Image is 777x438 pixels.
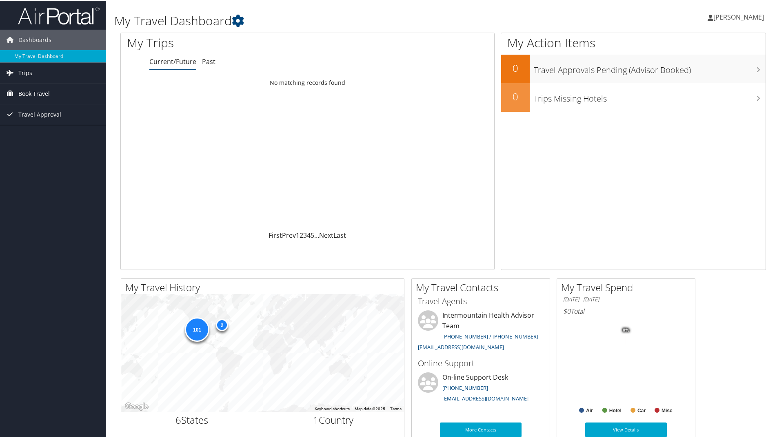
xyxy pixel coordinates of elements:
[414,310,548,353] li: Intermountain Health Advisor Team
[390,406,402,410] a: Terms (opens in new tab)
[307,230,311,239] a: 4
[313,412,319,426] span: 1
[563,306,571,315] span: $0
[185,316,209,341] div: 101
[501,60,530,74] h2: 0
[121,75,494,89] td: No matching records found
[442,332,538,339] a: [PHONE_NUMBER] / [PHONE_NUMBER]
[123,400,150,411] img: Google
[311,230,314,239] a: 5
[125,280,404,294] h2: My Travel History
[114,11,553,29] h1: My Travel Dashboard
[18,29,51,49] span: Dashboards
[414,372,548,405] li: On-line Support Desk
[269,412,398,426] h2: Country
[708,4,772,29] a: [PERSON_NAME]
[623,327,629,332] tspan: 0%
[501,89,530,103] h2: 0
[442,394,528,401] a: [EMAIL_ADDRESS][DOMAIN_NAME]
[18,83,50,103] span: Book Travel
[127,33,333,51] h1: My Trips
[501,54,766,82] a: 0Travel Approvals Pending (Advisor Booked)
[442,383,488,391] a: [PHONE_NUMBER]
[418,343,504,350] a: [EMAIL_ADDRESS][DOMAIN_NAME]
[563,295,689,303] h6: [DATE] - [DATE]
[123,400,150,411] a: Open this area in Google Maps (opens a new window)
[296,230,300,239] a: 1
[216,318,228,330] div: 2
[501,33,766,51] h1: My Action Items
[586,407,593,413] text: Air
[319,230,333,239] a: Next
[440,422,522,436] a: More Contacts
[418,357,544,368] h3: Online Support
[202,56,215,65] a: Past
[534,88,766,104] h3: Trips Missing Hotels
[282,230,296,239] a: Prev
[175,412,181,426] span: 6
[561,280,695,294] h2: My Travel Spend
[563,306,689,315] h6: Total
[149,56,196,65] a: Current/Future
[315,405,350,411] button: Keyboard shortcuts
[333,230,346,239] a: Last
[637,407,646,413] text: Car
[300,230,303,239] a: 2
[355,406,385,410] span: Map data ©2025
[303,230,307,239] a: 3
[127,412,257,426] h2: States
[662,407,673,413] text: Misc
[18,5,100,24] img: airportal-logo.png
[416,280,550,294] h2: My Travel Contacts
[585,422,667,436] a: View Details
[18,62,32,82] span: Trips
[609,407,622,413] text: Hotel
[314,230,319,239] span: …
[418,295,544,306] h3: Travel Agents
[713,12,764,21] span: [PERSON_NAME]
[501,82,766,111] a: 0Trips Missing Hotels
[534,60,766,75] h3: Travel Approvals Pending (Advisor Booked)
[269,230,282,239] a: First
[18,104,61,124] span: Travel Approval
